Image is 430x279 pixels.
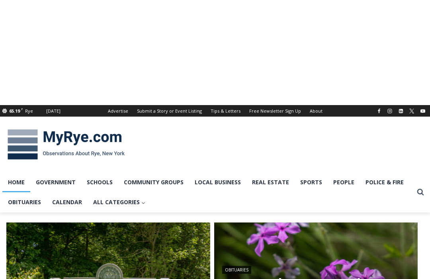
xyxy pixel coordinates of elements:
a: Government [30,172,81,192]
a: YouTube [418,106,428,116]
a: Schools [81,172,118,192]
a: Instagram [385,106,395,116]
a: Community Groups [118,172,189,192]
span: All Categories [93,198,145,207]
a: Linkedin [396,106,406,116]
nav: Secondary Navigation [104,105,327,117]
div: Rye [25,107,33,115]
a: Submit a Story or Event Listing [133,105,206,117]
a: About [305,105,327,117]
a: Free Newsletter Sign Up [245,105,305,117]
a: All Categories [88,192,151,212]
span: F [21,107,23,111]
a: Calendar [47,192,88,212]
a: Facebook [374,106,384,116]
a: Advertise [104,105,133,117]
a: X [407,106,416,116]
a: Tips & Letters [206,105,245,117]
button: View Search Form [413,185,428,199]
div: [DATE] [46,107,61,115]
a: Police & Fire [360,172,409,192]
a: People [328,172,360,192]
a: Local Business [189,172,246,192]
a: Obituaries [2,192,47,212]
a: Real Estate [246,172,295,192]
span: 65.19 [9,108,20,114]
a: Home [2,172,30,192]
a: Obituaries [222,266,251,274]
nav: Primary Navigation [2,172,413,213]
img: MyRye.com [2,124,130,165]
a: Sports [295,172,328,192]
